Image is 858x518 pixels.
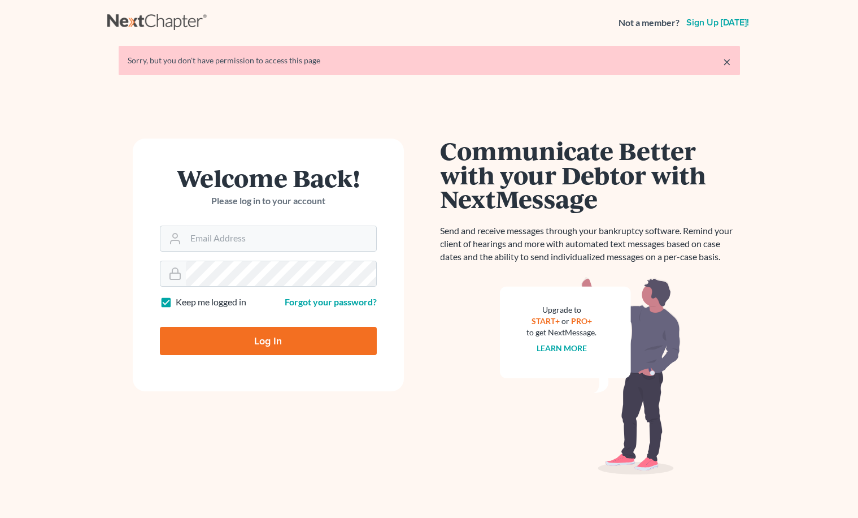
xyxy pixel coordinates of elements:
[160,195,377,208] p: Please log in to your account
[619,16,680,29] strong: Not a member?
[128,55,731,66] div: Sorry, but you don't have permission to access this page
[561,316,569,326] span: or
[441,225,740,264] p: Send and receive messages through your bankruptcy software. Remind your client of hearings and mo...
[537,343,587,353] a: Learn more
[186,226,376,251] input: Email Address
[532,316,560,326] a: START+
[571,316,592,326] a: PRO+
[285,296,377,307] a: Forgot your password?
[500,277,681,475] img: nextmessage_bg-59042aed3d76b12b5cd301f8e5b87938c9018125f34e5fa2b7a6b67550977c72.svg
[527,304,597,316] div: Upgrade to
[684,18,751,27] a: Sign up [DATE]!
[176,296,246,309] label: Keep me logged in
[527,327,597,338] div: to get NextMessage.
[160,327,377,355] input: Log In
[723,55,731,68] a: ×
[160,166,377,190] h1: Welcome Back!
[441,139,740,211] h1: Communicate Better with your Debtor with NextMessage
